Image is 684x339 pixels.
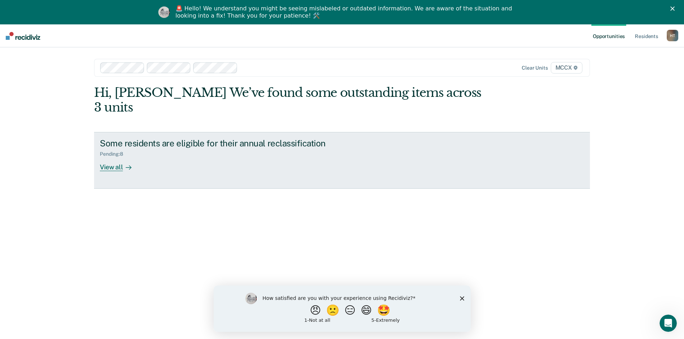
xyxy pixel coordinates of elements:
img: Profile image for Kim [158,6,170,18]
div: H T [667,30,678,41]
button: HT [667,30,678,41]
div: Close [670,6,678,11]
span: MCCX [551,62,582,74]
iframe: Survey by Kim from Recidiviz [214,286,471,332]
div: View all [100,157,140,171]
img: Recidiviz [6,32,40,40]
iframe: Intercom live chat [660,315,677,332]
a: Residents [633,24,660,47]
div: Clear units [522,65,548,71]
div: Some residents are eligible for their annual reclassification [100,138,352,149]
a: Opportunities [591,24,626,47]
div: 🚨 Hello! We understand you might be seeing mislabeled or outdated information. We are aware of th... [176,5,515,19]
div: Pending : 8 [100,151,129,157]
a: Some residents are eligible for their annual reclassificationPending:8View all [94,132,590,189]
div: Hi, [PERSON_NAME] We’ve found some outstanding items across 3 units [94,85,491,115]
